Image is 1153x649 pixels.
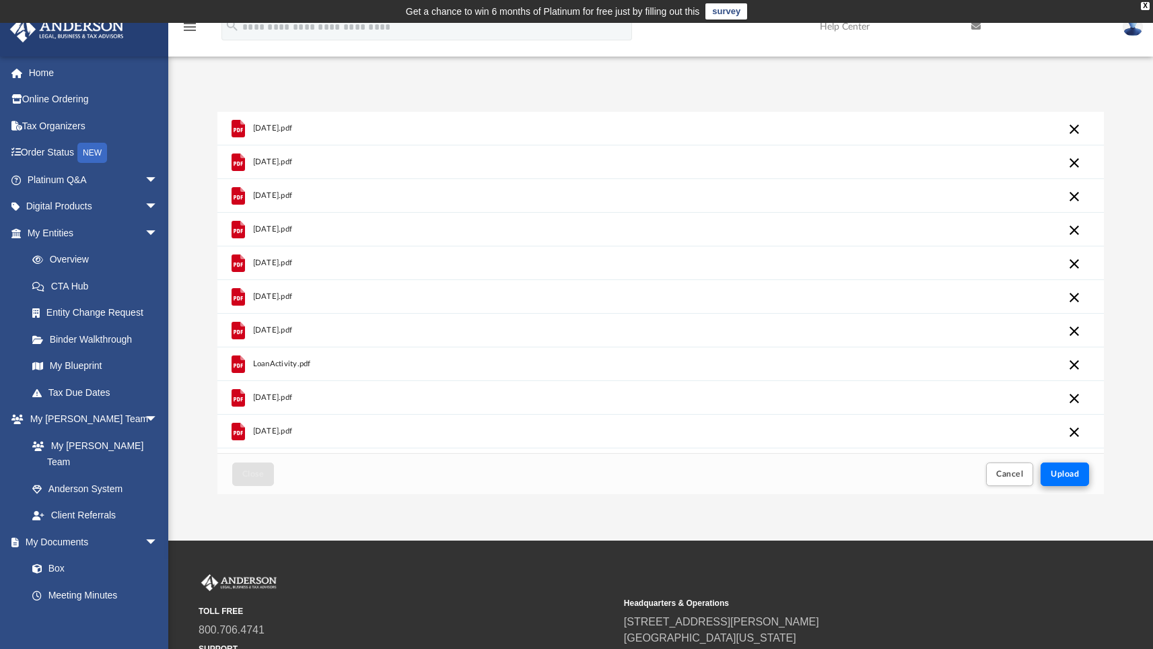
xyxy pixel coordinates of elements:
a: My Entitiesarrow_drop_down [9,219,178,246]
span: arrow_drop_down [145,193,172,221]
a: menu [182,26,198,35]
button: Upload [1041,463,1089,486]
div: NEW [77,143,107,163]
span: arrow_drop_down [145,528,172,556]
button: Cancel this upload [1066,121,1082,137]
a: My Documentsarrow_drop_down [9,528,172,555]
a: My [PERSON_NAME] Teamarrow_drop_down [9,406,172,433]
img: User Pic [1123,17,1143,36]
img: Anderson Advisors Platinum Portal [6,16,128,42]
a: Overview [19,246,178,273]
div: close [1141,2,1150,10]
span: [DATE].pdf [253,426,293,435]
span: [DATE].pdf [253,224,293,233]
a: [STREET_ADDRESS][PERSON_NAME] [624,616,819,627]
a: Binder Walkthrough [19,326,178,353]
button: Cancel this upload [1066,424,1082,440]
a: Online Ordering [9,86,178,113]
button: Cancel this upload [1066,222,1082,238]
span: [DATE].pdf [253,191,293,199]
a: Client Referrals [19,502,172,529]
button: Cancel this upload [1066,390,1082,407]
span: arrow_drop_down [145,166,172,194]
a: My [PERSON_NAME] Team [19,432,165,475]
span: Cancel [996,470,1023,478]
button: Cancel this upload [1066,256,1082,272]
a: Tax Due Dates [19,379,178,406]
a: Digital Productsarrow_drop_down [9,193,178,220]
span: [DATE].pdf [253,123,293,132]
img: Anderson Advisors Platinum Portal [199,574,279,592]
button: Cancel this upload [1066,289,1082,306]
span: arrow_drop_down [145,219,172,247]
button: Cancel [986,463,1033,486]
small: Headquarters & Operations [624,597,1040,609]
a: CTA Hub [19,273,178,300]
span: [DATE].pdf [253,292,293,300]
span: [DATE].pdf [253,392,293,401]
a: [GEOGRAPHIC_DATA][US_STATE] [624,632,796,644]
a: Entity Change Request [19,300,178,327]
button: Cancel this upload [1066,155,1082,171]
i: search [225,18,240,33]
span: LoanActivity.pdf [253,359,311,368]
div: grid [217,112,1104,454]
div: Get a chance to win 6 months of Platinum for free just by filling out this [406,3,700,20]
a: Box [19,555,165,582]
a: Home [9,59,178,86]
span: Close [242,470,264,478]
div: Upload [217,112,1104,495]
a: Order StatusNEW [9,139,178,167]
a: My Blueprint [19,353,172,380]
span: Upload [1051,470,1079,478]
span: [DATE].pdf [253,325,293,334]
span: arrow_drop_down [145,406,172,434]
button: Close [232,463,274,486]
a: Platinum Q&Aarrow_drop_down [9,166,178,193]
a: Tax Organizers [9,112,178,139]
button: Cancel this upload [1066,189,1082,205]
a: survey [705,3,747,20]
span: [DATE].pdf [253,258,293,267]
button: Cancel this upload [1066,357,1082,373]
button: Cancel this upload [1066,323,1082,339]
small: TOLL FREE [199,605,615,617]
a: Meeting Minutes [19,582,172,609]
i: menu [182,19,198,35]
a: 800.706.4741 [199,624,265,636]
span: [DATE].pdf [253,157,293,166]
a: Anderson System [19,475,172,502]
